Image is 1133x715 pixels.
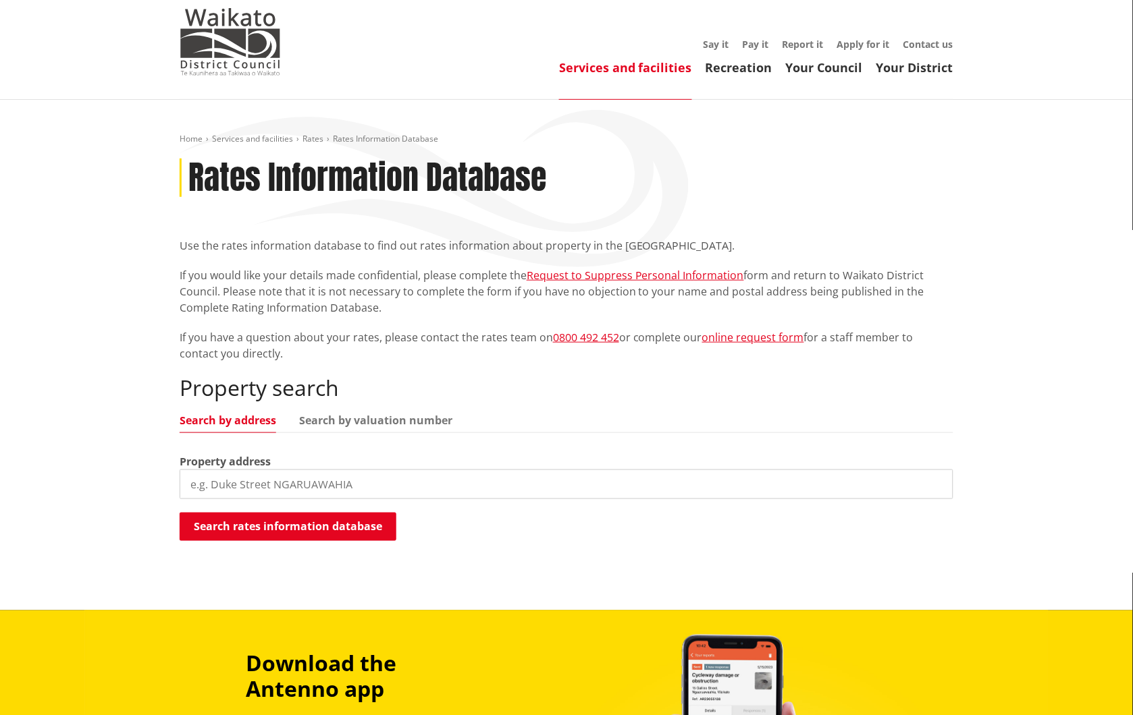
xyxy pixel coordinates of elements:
[299,415,452,426] a: Search by valuation number
[180,513,396,541] button: Search rates information database
[553,330,619,345] a: 0800 492 452
[333,133,438,144] span: Rates Information Database
[180,134,953,145] nav: breadcrumb
[188,159,546,198] h1: Rates Information Database
[1071,658,1119,707] iframe: Messenger Launcher
[783,38,824,51] a: Report it
[180,267,953,316] p: If you would like your details made confidential, please complete the form and return to Waikato ...
[743,38,769,51] a: Pay it
[302,133,323,144] a: Rates
[903,38,953,51] a: Contact us
[180,237,953,254] p: Use the rates information database to find out rates information about property in the [GEOGRAPHI...
[180,453,271,469] label: Property address
[837,38,890,51] a: Apply for it
[702,330,804,345] a: online request form
[212,133,293,144] a: Services and facilities
[180,329,953,362] p: If you have a question about your rates, please contact the rates team on or complete our for a s...
[527,268,744,283] a: Request to Suppress Personal Information
[180,415,276,426] a: Search by address
[180,8,281,76] img: Waikato District Council - Te Kaunihera aa Takiwaa o Waikato
[706,59,772,76] a: Recreation
[180,375,953,401] h2: Property search
[180,469,953,499] input: e.g. Duke Street NGARUAWAHIA
[180,133,203,144] a: Home
[876,59,953,76] a: Your District
[704,38,729,51] a: Say it
[786,59,863,76] a: Your Council
[246,651,490,703] h3: Download the Antenno app
[559,59,692,76] a: Services and facilities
